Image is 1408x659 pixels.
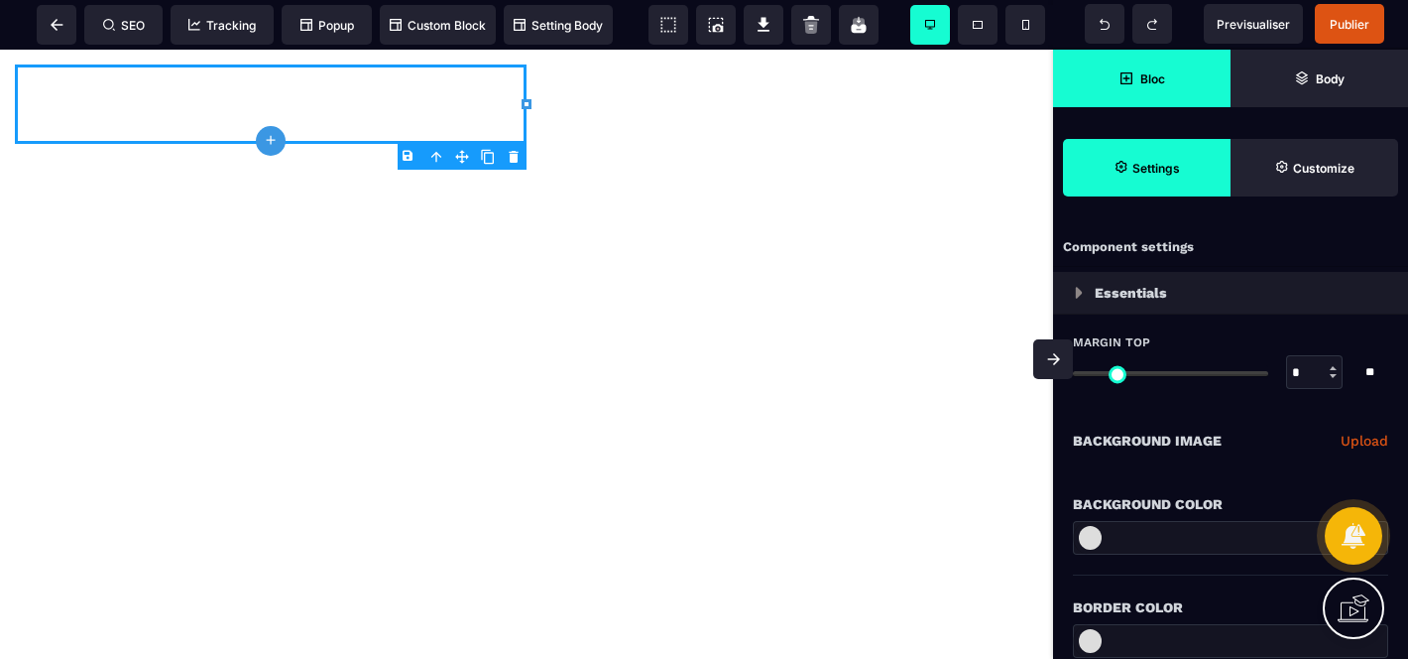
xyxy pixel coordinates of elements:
span: SEO [103,18,145,33]
div: Border Color [1073,595,1388,619]
strong: Body [1316,71,1345,86]
strong: Bloc [1140,71,1165,86]
span: Previsualiser [1217,17,1290,32]
strong: Settings [1132,161,1180,176]
strong: Customize [1293,161,1354,176]
div: Component settings [1053,228,1408,267]
span: Tracking [188,18,256,33]
img: loading [1075,287,1083,299]
span: Margin Top [1073,334,1150,350]
span: Open Style Manager [1231,139,1398,197]
a: Upload [1341,429,1388,453]
span: Setting Body [514,18,603,33]
span: Preview [1204,4,1303,44]
span: Popup [300,18,354,33]
p: Background Image [1073,429,1222,453]
span: View components [648,5,688,45]
span: Screenshot [696,5,736,45]
span: Settings [1063,139,1231,197]
span: Publier [1330,17,1369,32]
div: Background Color [1073,492,1388,516]
p: Essentials [1095,281,1167,305]
span: Open Blocks [1053,50,1231,107]
span: Open Layer Manager [1231,50,1408,107]
span: Custom Block [390,18,486,33]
